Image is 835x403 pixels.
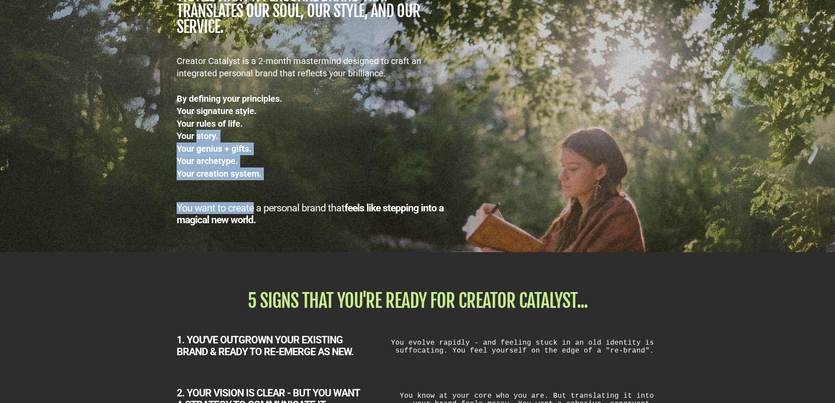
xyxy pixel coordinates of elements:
b: Your rules of life. [177,118,243,129]
div: You evolve rapidly - and feeling stuck in an old identity is suffocating. You feel yourself on th... [387,334,659,359]
b: By defining your principles. [177,93,282,104]
h1: 5 SIGNS THAT YOU'RE READY FOR CREATOR CATALYST... [177,292,659,310]
div: Creator Catalyst is a 2-month mastermind designed to craft an integrated personal brand that refl... [177,55,449,180]
b: Your archetype. [177,156,238,166]
b: Your creation system. [177,168,262,179]
b: Your genius + gifts. [177,143,252,154]
b: feels like stepping into a magical new world. [177,202,444,226]
div: You want to create a personal brand that [177,202,449,226]
b: 1. YOU'VE OUTGROWN YOUR EXISTING BRAND & READY TO RE-EMERGE AS NEW. [177,334,354,358]
b: Your story. [177,131,218,141]
b: Your signature style. [177,106,257,116]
